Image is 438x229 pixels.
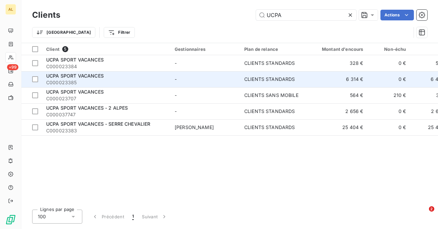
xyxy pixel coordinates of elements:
[380,10,414,20] button: Actions
[62,46,68,52] span: 5
[367,55,410,71] td: 0 €
[132,213,134,220] span: 1
[175,46,236,52] div: Gestionnaires
[371,46,406,52] div: Non-échu
[175,60,177,66] span: -
[46,121,151,127] span: UCPA SPORT VACANCES - SERRE CHEVALIER
[38,213,46,220] span: 100
[46,89,104,95] span: UCPA SPORT VACANCES
[175,124,214,130] span: [PERSON_NAME]
[128,210,138,224] button: 1
[46,127,167,134] span: C000023383
[32,9,60,21] h3: Clients
[310,71,367,87] td: 6 314 €
[429,206,434,212] span: 2
[310,119,367,135] td: 25 404 €
[175,76,177,82] span: -
[244,46,306,52] div: Plan de relance
[244,124,295,131] div: CLIENTS STANDARDS
[5,4,16,15] div: AL
[138,210,172,224] button: Suivant
[244,108,295,115] div: CLIENTS STANDARDS
[175,108,177,114] span: -
[310,87,367,103] td: 564 €
[46,46,60,52] span: Client
[7,64,18,70] span: +99
[46,105,128,111] span: UCPA SPORT VACANCES - 2 ALPES
[46,63,167,70] span: C000023384
[46,111,167,118] span: C000037747
[314,46,363,52] div: Montant d'encours
[367,119,410,135] td: 0 €
[367,103,410,119] td: 0 €
[46,79,167,86] span: C000023385
[46,57,104,63] span: UCPA SPORT VACANCES
[367,71,410,87] td: 0 €
[256,10,356,20] input: Rechercher
[175,92,177,98] span: -
[32,27,95,38] button: [GEOGRAPHIC_DATA]
[46,73,104,79] span: UCPA SPORT VACANCES
[5,214,16,225] img: Logo LeanPay
[88,210,128,224] button: Précédent
[244,92,298,99] div: CLIENTS SANS MOBILE
[310,103,367,119] td: 2 656 €
[46,95,167,102] span: C000023707
[244,60,295,67] div: CLIENTS STANDARDS
[104,27,135,38] button: Filtrer
[367,87,410,103] td: 210 €
[415,206,431,222] iframe: Intercom live chat
[244,76,295,83] div: CLIENTS STANDARDS
[310,55,367,71] td: 328 €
